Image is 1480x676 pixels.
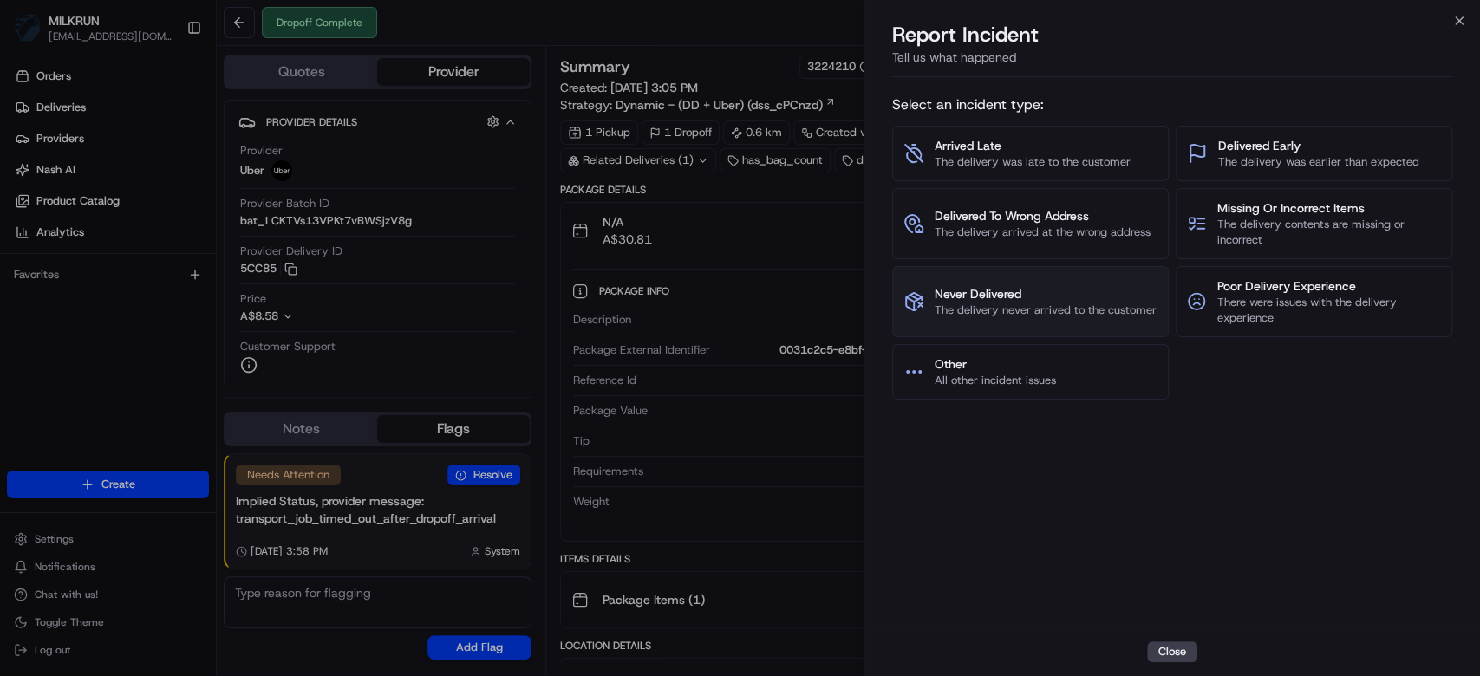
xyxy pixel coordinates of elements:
[935,302,1157,318] span: The delivery never arrived to the customer
[892,266,1169,337] button: Never DeliveredThe delivery never arrived to the customer
[935,373,1056,388] span: All other incident issues
[935,285,1157,302] span: Never Delivered
[1217,199,1441,217] span: Missing Or Incorrect Items
[1217,217,1441,248] span: The delivery contents are missing or incorrect
[935,154,1131,170] span: The delivery was late to the customer
[935,355,1056,373] span: Other
[892,94,1452,115] span: Select an incident type:
[892,126,1169,181] button: Arrived LateThe delivery was late to the customer
[1216,295,1441,326] span: There were issues with the delivery experience
[892,188,1169,259] button: Delivered To Wrong AddressThe delivery arrived at the wrong address
[892,344,1169,400] button: OtherAll other incident issues
[1176,266,1452,337] button: Poor Delivery ExperienceThere were issues with the delivery experience
[892,49,1452,77] div: Tell us what happened
[1218,154,1419,170] span: The delivery was earlier than expected
[1218,137,1419,154] span: Delivered Early
[1147,641,1197,662] button: Close
[1216,277,1441,295] span: Poor Delivery Experience
[892,21,1039,49] p: Report Incident
[1176,126,1452,181] button: Delivered EarlyThe delivery was earlier than expected
[1176,188,1452,259] button: Missing Or Incorrect ItemsThe delivery contents are missing or incorrect
[935,207,1151,224] span: Delivered To Wrong Address
[935,137,1131,154] span: Arrived Late
[935,224,1151,240] span: The delivery arrived at the wrong address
